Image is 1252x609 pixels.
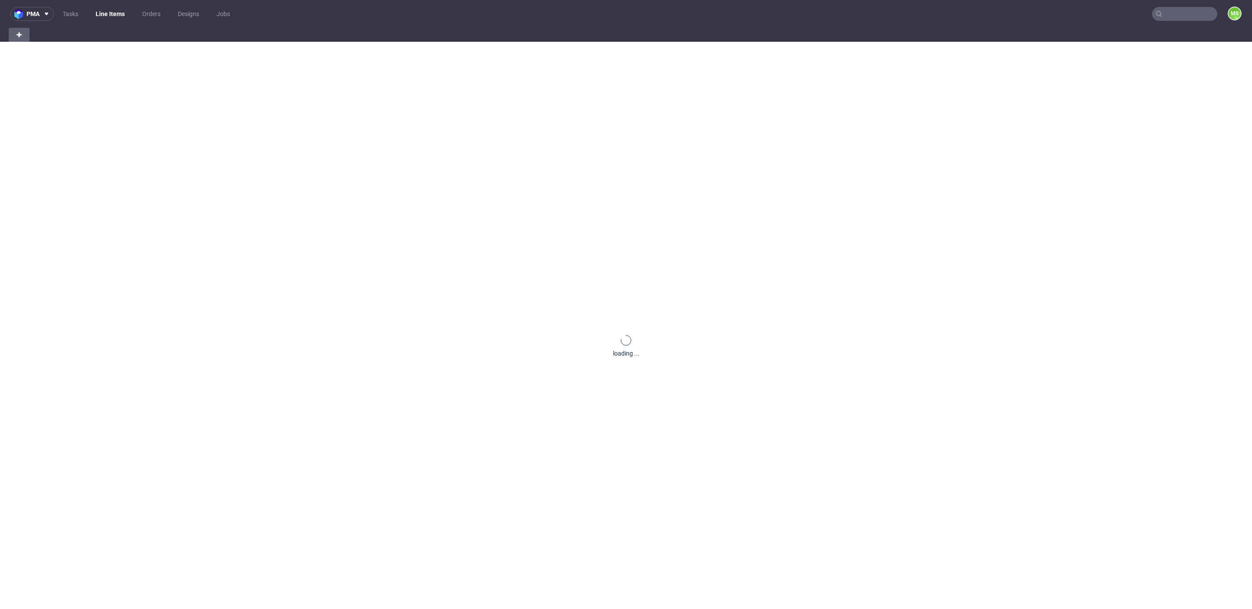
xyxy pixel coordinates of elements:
figcaption: MS [1229,7,1241,20]
span: pma [27,11,40,17]
button: pma [10,7,54,21]
div: loading ... [613,349,639,358]
a: Designs [173,7,204,21]
a: Tasks [57,7,83,21]
a: Jobs [211,7,235,21]
a: Line Items [90,7,130,21]
img: logo [14,9,27,19]
a: Orders [137,7,166,21]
